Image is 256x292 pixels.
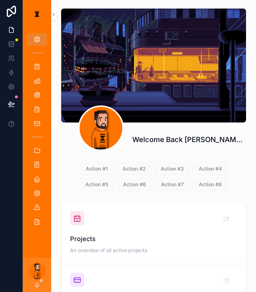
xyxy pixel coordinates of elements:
h1: Welcome Back [PERSON_NAME]🚀 [132,135,246,145]
span: Projects [70,234,237,244]
img: App logo [31,9,43,20]
a: ProjectsAn overview of all active projects [62,203,246,264]
span: An overview of all active projects [70,247,237,254]
div: scrollable content [23,28,51,236]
